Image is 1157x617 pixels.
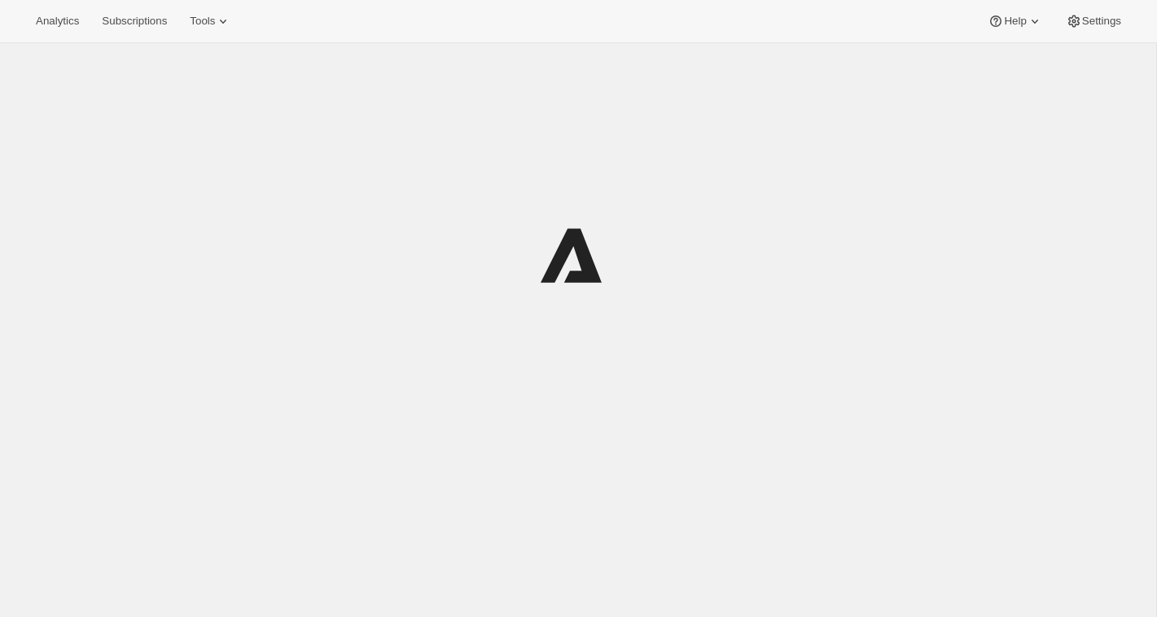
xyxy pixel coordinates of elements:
[102,15,167,28] span: Subscriptions
[1082,15,1121,28] span: Settings
[190,15,215,28] span: Tools
[978,10,1052,33] button: Help
[180,10,241,33] button: Tools
[26,10,89,33] button: Analytics
[1056,10,1131,33] button: Settings
[92,10,177,33] button: Subscriptions
[1004,15,1026,28] span: Help
[36,15,79,28] span: Analytics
